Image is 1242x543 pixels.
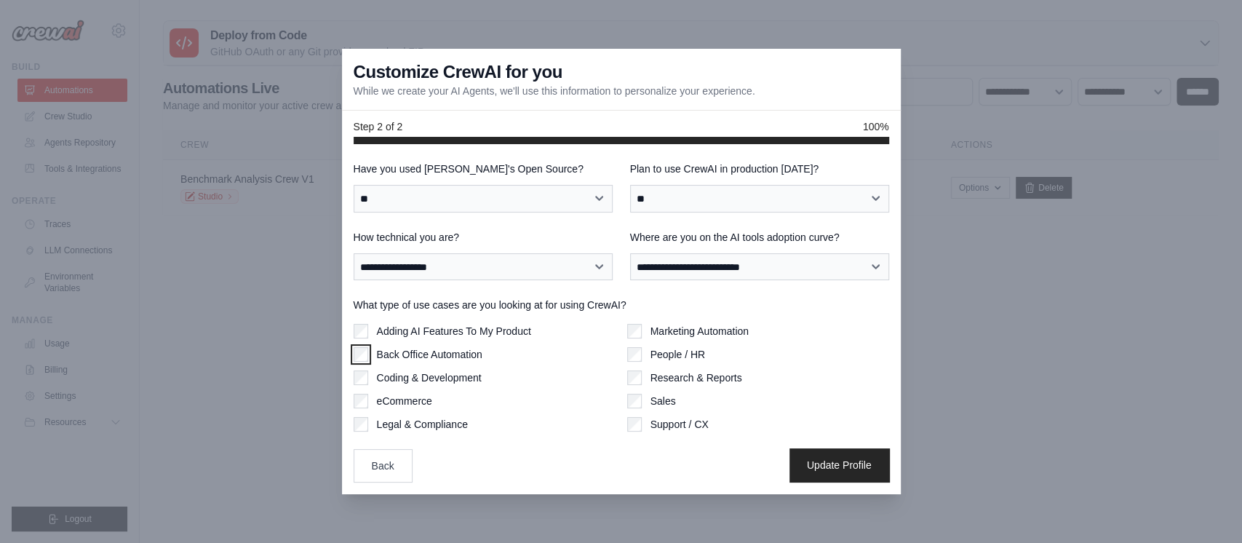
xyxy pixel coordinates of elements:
[377,347,482,362] label: Back Office Automation
[650,394,676,408] label: Sales
[354,60,562,84] h3: Customize CrewAI for you
[650,417,709,432] label: Support / CX
[377,394,432,408] label: eCommerce
[650,324,749,338] label: Marketing Automation
[630,162,889,176] label: Plan to use CrewAI in production [DATE]?
[863,119,889,134] span: 100%
[377,417,468,432] label: Legal & Compliance
[354,449,413,483] button: Back
[354,298,889,312] label: What type of use cases are you looking at for using CrewAI?
[354,84,755,98] p: While we create your AI Agents, we'll use this information to personalize your experience.
[789,448,889,482] button: Update Profile
[377,370,482,385] label: Coding & Development
[354,162,613,176] label: Have you used [PERSON_NAME]'s Open Source?
[630,230,889,245] label: Where are you on the AI tools adoption curve?
[354,230,613,245] label: How technical you are?
[1169,473,1242,543] iframe: Chat Widget
[650,347,705,362] label: People / HR
[354,119,403,134] span: Step 2 of 2
[377,324,531,338] label: Adding AI Features To My Product
[650,370,742,385] label: Research & Reports
[1169,473,1242,543] div: Widget de chat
